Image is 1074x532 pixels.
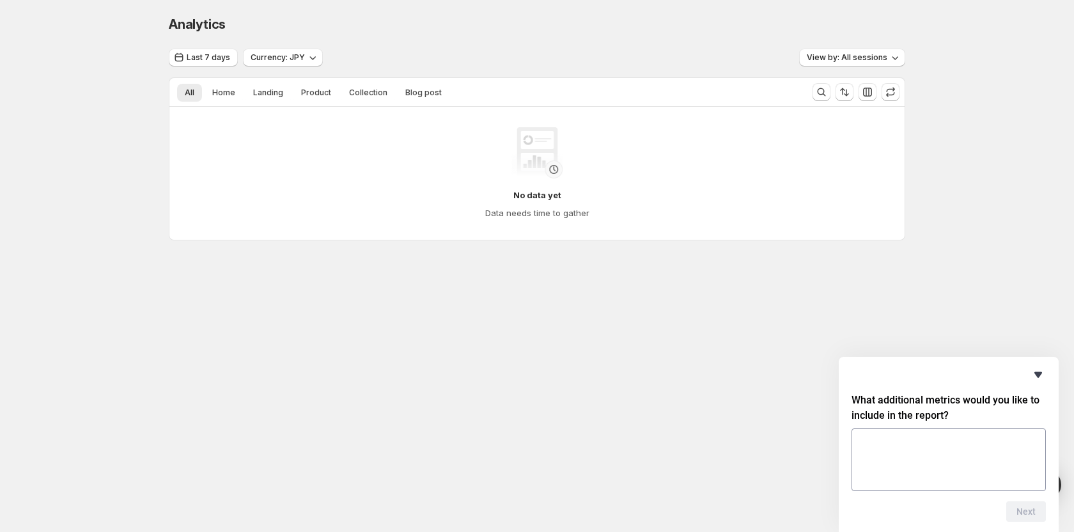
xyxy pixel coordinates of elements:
button: Last 7 days [169,49,238,66]
h2: What additional metrics would you like to include in the report? [852,393,1046,423]
button: View by: All sessions [799,49,905,66]
span: Currency: JPY [251,52,305,63]
span: All [185,88,194,98]
button: Next question [1006,501,1046,522]
img: No data yet [511,127,563,178]
button: Sort the results [836,83,853,101]
button: Search and filter results [813,83,830,101]
span: Last 7 days [187,52,230,63]
span: Home [212,88,235,98]
button: Currency: JPY [243,49,323,66]
div: What additional metrics would you like to include in the report? [852,367,1046,522]
span: Analytics [169,17,226,32]
h4: No data yet [513,189,561,201]
span: Product [301,88,331,98]
span: Blog post [405,88,442,98]
span: Collection [349,88,387,98]
span: Landing [253,88,283,98]
button: Hide survey [1031,367,1046,382]
h4: Data needs time to gather [485,207,589,219]
textarea: What additional metrics would you like to include in the report? [852,428,1046,491]
span: View by: All sessions [807,52,887,63]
